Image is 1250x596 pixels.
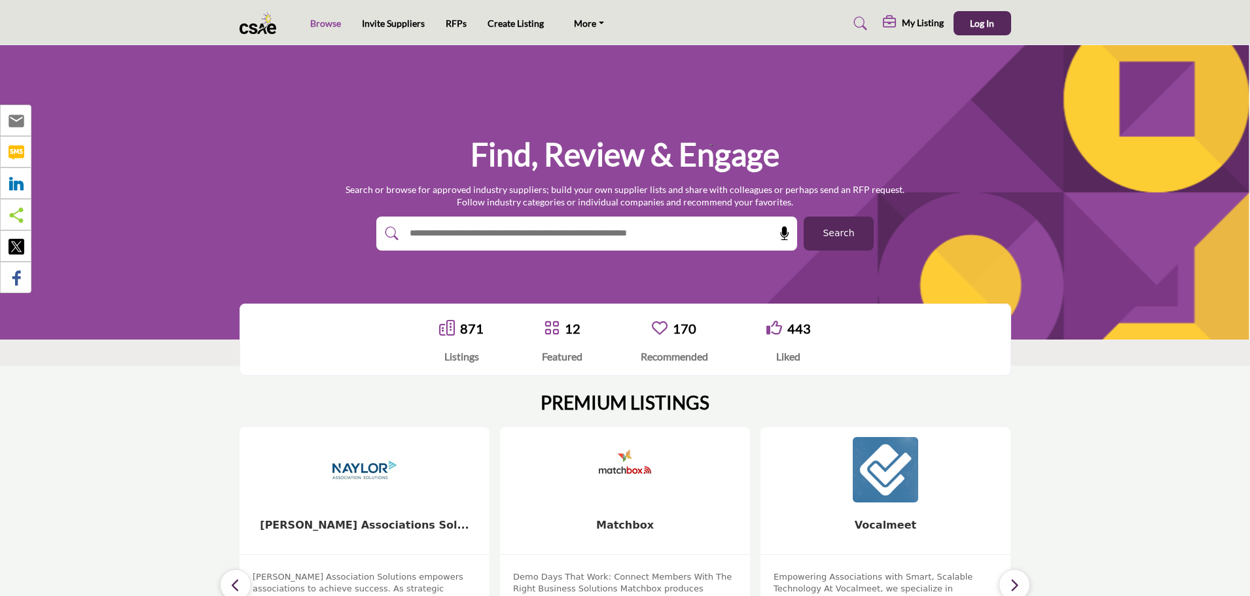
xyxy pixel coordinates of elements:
[823,226,854,240] span: Search
[541,392,709,414] h2: PREMIUM LISTINGS
[460,321,484,336] a: 871
[766,320,782,336] i: Go to Liked
[853,437,918,502] img: Vocalmeet
[641,349,708,364] div: Recommended
[596,519,654,531] a: Matchbox
[544,320,560,338] a: Go to Featured
[310,18,341,29] a: Browse
[883,16,944,31] div: My Listing
[787,321,811,336] a: 443
[565,14,613,33] a: More
[841,13,876,34] a: Search
[902,17,944,29] h5: My Listing
[446,18,467,29] a: RFPs
[565,321,580,336] a: 12
[332,437,397,502] img: Naylor Associations Sol...
[362,18,425,29] a: Invite Suppliers
[804,217,874,251] button: Search
[970,18,994,29] span: Log In
[855,519,916,531] a: Vocalmeet
[439,349,484,364] div: Listings
[592,437,658,502] img: Matchbox
[766,349,811,364] div: Liked
[673,321,696,336] a: 170
[471,134,779,175] h1: Find, Review & Engage
[488,18,544,29] a: Create Listing
[260,519,469,531] a: [PERSON_NAME] Associations Sol...
[652,320,668,338] a: Go to Recommended
[542,349,582,364] div: Featured
[260,519,469,531] b: Naylor Associations Sol...
[346,183,904,209] p: Search or browse for approved industry suppliers; build your own supplier lists and share with co...
[954,11,1011,35] button: Log In
[240,12,283,34] img: Site Logo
